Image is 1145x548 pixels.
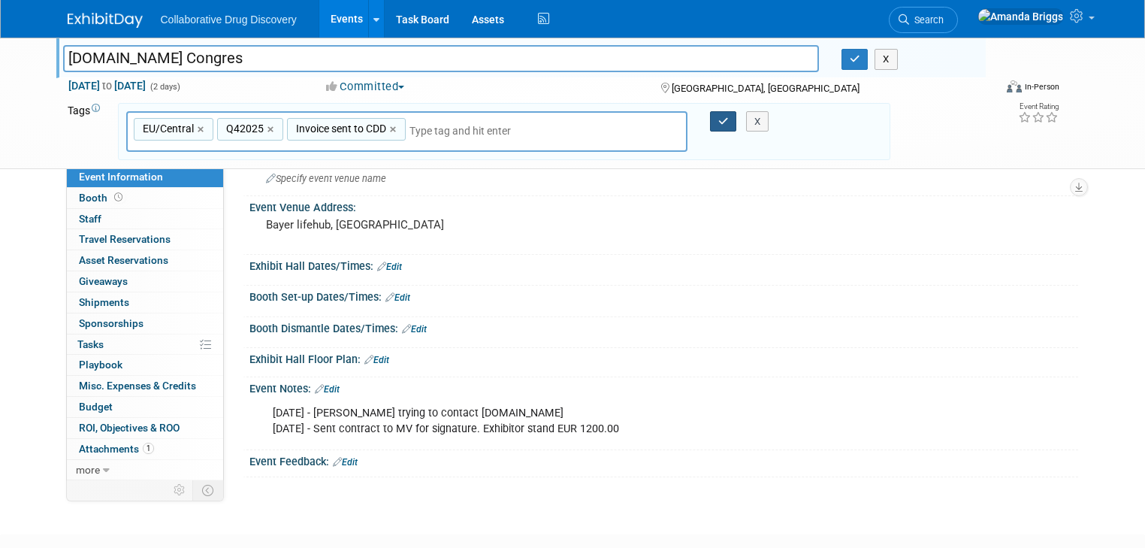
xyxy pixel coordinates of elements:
[67,250,223,271] a: Asset Reservations
[67,376,223,396] a: Misc. Expenses & Credits
[385,292,410,303] a: Edit
[364,355,389,365] a: Edit
[68,13,143,28] img: ExhibitDay
[977,8,1064,25] img: Amanda Briggs
[67,271,223,292] a: Giveaways
[67,229,223,250] a: Travel Reservations
[67,355,223,375] a: Playbook
[67,439,223,459] a: Attachments1
[79,213,101,225] span: Staff
[79,254,168,266] span: Asset Reservations
[321,79,410,95] button: Committed
[67,167,223,187] a: Event Information
[67,188,223,208] a: Booth
[67,335,223,355] a: Tasks
[67,460,223,480] a: more
[68,79,147,92] span: [DATE] [DATE]
[111,192,125,203] span: Booth not reserved yet
[79,422,180,434] span: ROI, Objectives & ROO
[249,255,1078,274] div: Exhibit Hall Dates/Times:
[249,317,1078,337] div: Booth Dismantle Dates/Times:
[161,14,297,26] span: Collaborative Drug Discovery
[889,7,958,33] a: Search
[79,171,163,183] span: Event Information
[249,196,1078,215] div: Event Venue Address:
[79,401,113,413] span: Budget
[293,121,386,136] span: Invoice sent to CDD
[149,82,180,92] span: (2 days)
[909,14,944,26] span: Search
[913,78,1059,101] div: Event Format
[143,443,154,454] span: 1
[262,398,917,444] div: [DATE] - [PERSON_NAME] trying to contact [DOMAIN_NAME] [DATE] - Sent contract to MV for signature...
[266,173,386,184] span: Specify event venue name
[267,121,277,138] a: ×
[315,384,340,395] a: Edit
[249,377,1078,397] div: Event Notes:
[1024,81,1059,92] div: In-Person
[192,480,223,500] td: Toggle Event Tabs
[333,457,358,468] a: Edit
[68,103,104,161] td: Tags
[390,121,400,138] a: ×
[67,397,223,417] a: Budget
[249,286,1078,305] div: Booth Set-up Dates/Times:
[77,338,104,350] span: Tasks
[140,121,194,136] span: EU/Central
[79,359,122,371] span: Playbook
[266,218,579,232] pre: Bayer lifehub, [GEOGRAPHIC_DATA]
[1007,80,1022,92] img: Format-Inperson.png
[249,348,1078,368] div: Exhibit Hall Floor Plan:
[198,121,207,138] a: ×
[167,480,193,500] td: Personalize Event Tab Strip
[76,464,100,476] span: more
[67,209,223,229] a: Staff
[79,275,128,287] span: Giveaways
[875,49,898,70] button: X
[79,233,171,245] span: Travel Reservations
[223,121,264,136] span: Q42025
[377,262,402,272] a: Edit
[100,80,114,92] span: to
[67,313,223,334] a: Sponsorships
[1018,103,1059,111] div: Event Rating
[746,111,769,132] button: X
[79,296,129,308] span: Shipments
[402,324,427,335] a: Edit
[249,450,1078,470] div: Event Feedback:
[67,418,223,438] a: ROI, Objectives & ROO
[79,317,144,329] span: Sponsorships
[79,443,154,455] span: Attachments
[672,83,860,94] span: [GEOGRAPHIC_DATA], [GEOGRAPHIC_DATA]
[409,123,620,138] input: Type tag and hit enter
[67,292,223,313] a: Shipments
[79,380,196,392] span: Misc. Expenses & Credits
[79,192,125,204] span: Booth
